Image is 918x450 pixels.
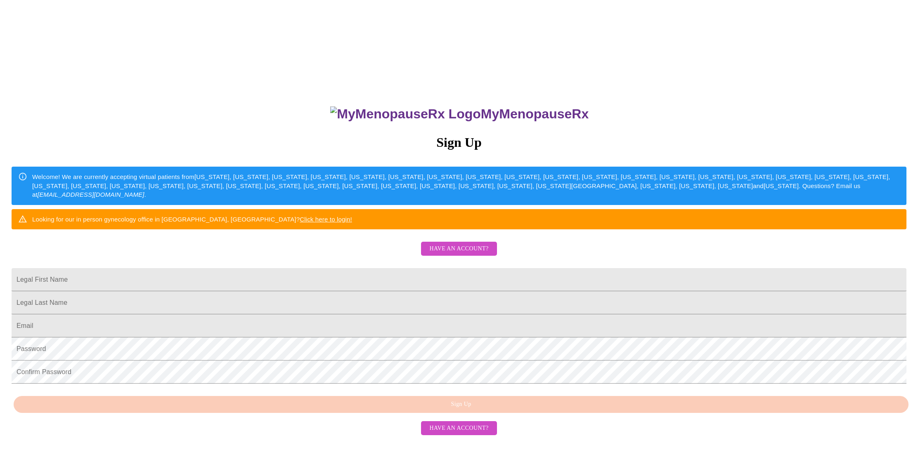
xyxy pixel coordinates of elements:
[419,251,499,258] a: Have an account?
[32,169,900,202] div: Welcome! We are currently accepting virtual patients from [US_STATE], [US_STATE], [US_STATE], [US...
[429,244,488,254] span: Have an account?
[429,423,488,434] span: Have an account?
[421,242,497,256] button: Have an account?
[13,106,907,122] h3: MyMenopauseRx
[300,216,352,223] a: Click here to login!
[38,191,144,198] em: [EMAIL_ADDRESS][DOMAIN_NAME]
[330,106,480,122] img: MyMenopauseRx Logo
[421,421,497,436] button: Have an account?
[419,424,499,431] a: Have an account?
[32,212,352,227] div: Looking for our in person gynecology office in [GEOGRAPHIC_DATA], [GEOGRAPHIC_DATA]?
[12,135,906,150] h3: Sign Up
